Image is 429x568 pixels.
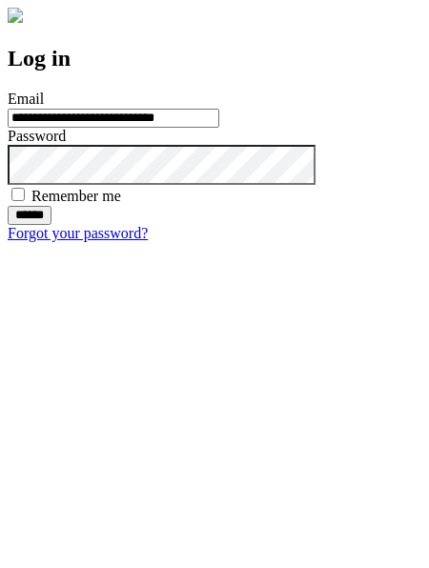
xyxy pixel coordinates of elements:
[31,188,121,204] label: Remember me
[8,91,44,107] label: Email
[8,128,66,144] label: Password
[8,225,148,241] a: Forgot your password?
[8,8,23,23] img: logo-4e3dc11c47720685a147b03b5a06dd966a58ff35d612b21f08c02c0306f2b779.png
[8,46,421,71] h2: Log in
